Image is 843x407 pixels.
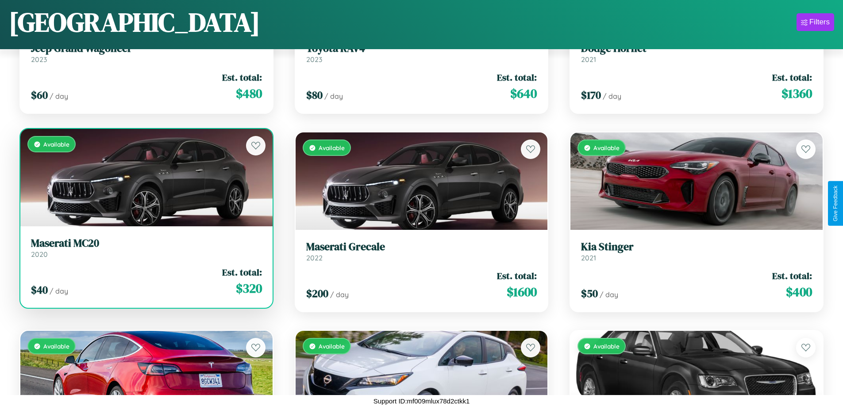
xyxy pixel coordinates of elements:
h3: Maserati MC20 [31,237,262,250]
span: 2022 [306,253,323,262]
span: Available [43,140,69,148]
span: / day [600,290,618,299]
span: $ 200 [306,286,328,301]
span: $ 80 [306,88,323,102]
span: Available [319,342,345,350]
span: 2021 [581,253,596,262]
span: 2020 [31,250,48,259]
div: Give Feedback [832,186,839,221]
span: $ 320 [236,279,262,297]
a: Kia Stinger2021 [581,240,812,262]
span: 2021 [581,55,596,64]
a: Dodge Hornet2021 [581,42,812,64]
span: $ 170 [581,88,601,102]
div: Filters [809,18,830,27]
span: Available [43,342,69,350]
a: Maserati MC202020 [31,237,262,259]
span: Available [593,342,620,350]
span: Available [319,144,345,151]
span: 2023 [306,55,322,64]
span: Est. total: [222,71,262,84]
span: 2023 [31,55,47,64]
span: Est. total: [497,269,537,282]
span: $ 50 [581,286,598,301]
h1: [GEOGRAPHIC_DATA] [9,4,260,40]
a: Toyota RAV42023 [306,42,537,64]
span: Available [593,144,620,151]
button: Filters [797,13,834,31]
span: / day [50,92,68,101]
span: $ 60 [31,88,48,102]
h3: Maserati Grecale [306,240,537,253]
span: Est. total: [772,269,812,282]
span: $ 400 [786,283,812,301]
span: / day [603,92,621,101]
a: Maserati Grecale2022 [306,240,537,262]
h3: Kia Stinger [581,240,812,253]
p: Support ID: mf009mlux78d2ctkk1 [373,395,470,407]
span: $ 1600 [507,283,537,301]
span: / day [50,287,68,295]
a: Jeep Grand Wagoneer2023 [31,42,262,64]
span: / day [330,290,349,299]
span: $ 1360 [781,85,812,102]
span: Est. total: [772,71,812,84]
span: / day [324,92,343,101]
span: Est. total: [497,71,537,84]
span: $ 480 [236,85,262,102]
span: $ 640 [510,85,537,102]
span: $ 40 [31,283,48,297]
span: Est. total: [222,266,262,279]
